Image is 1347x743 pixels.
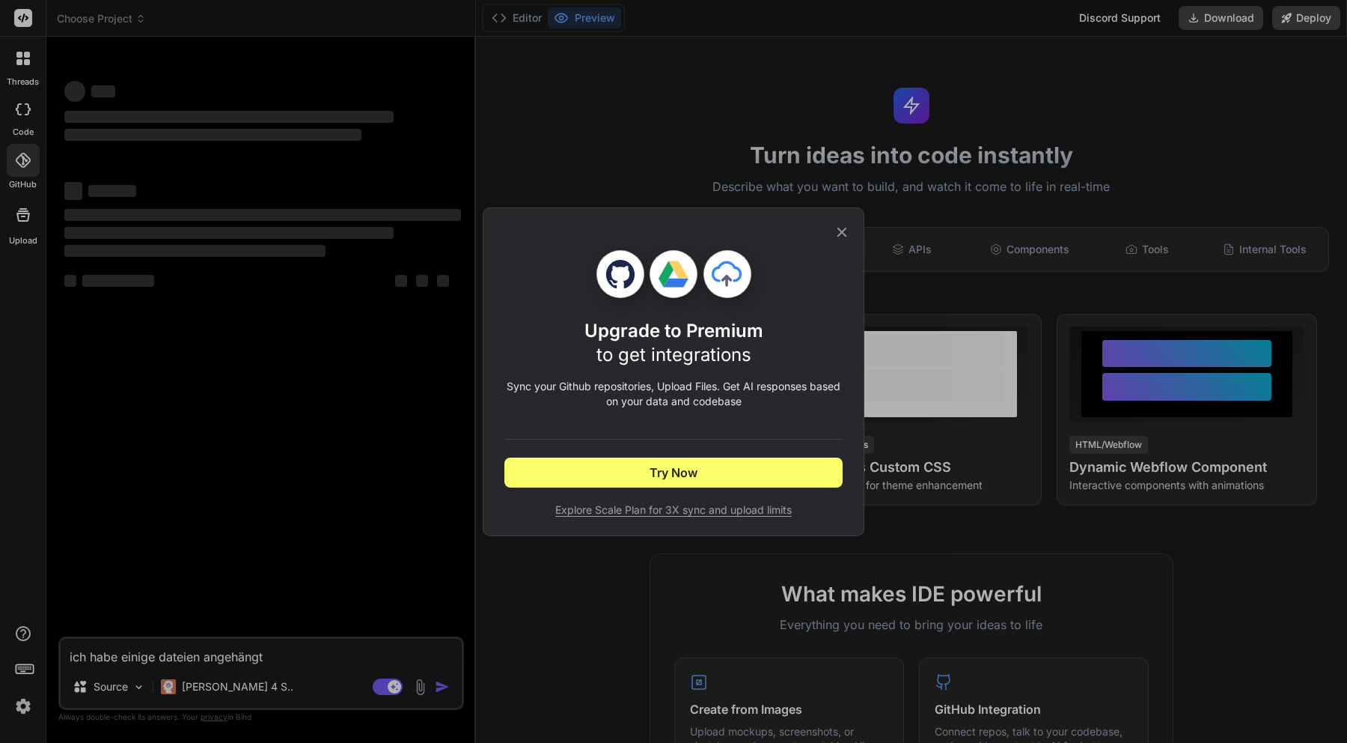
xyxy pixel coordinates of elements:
button: Try Now [504,458,843,488]
span: Explore Scale Plan for 3X sync and upload limits [504,503,843,518]
span: to get integrations [596,344,751,366]
span: Try Now [650,464,697,482]
p: Sync your Github repositories, Upload Files. Get AI responses based on your data and codebase [504,379,843,409]
h1: Upgrade to Premium [584,319,763,367]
